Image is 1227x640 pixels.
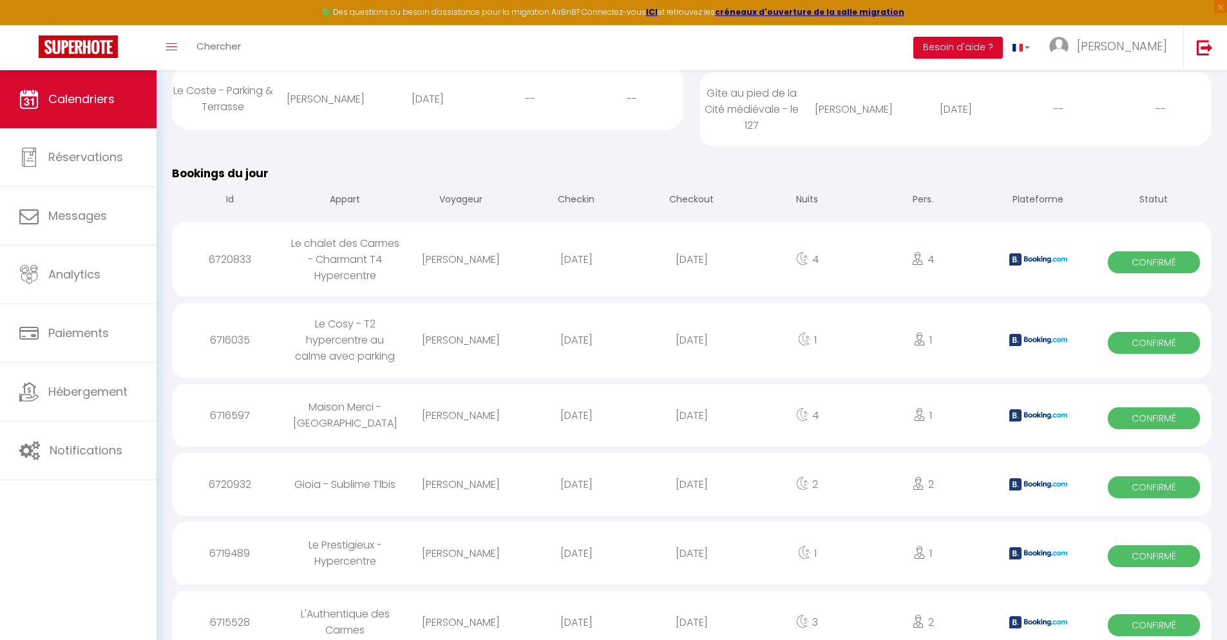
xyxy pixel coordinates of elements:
[172,166,269,181] span: Bookings du jour
[634,532,749,574] div: [DATE]
[750,394,865,436] div: 4
[172,394,287,436] div: 6716597
[1009,616,1067,628] img: booking2.png
[518,182,634,219] th: Checkin
[50,442,122,458] span: Notifications
[48,325,109,341] span: Paiements
[1197,39,1213,55] img: logout
[403,319,518,361] div: [PERSON_NAME]
[377,78,479,120] div: [DATE]
[287,222,403,296] div: Le chalet des Carmes - Charmant T4 Hypercentre
[287,182,403,219] th: Appart
[1049,37,1069,56] img: ...
[172,182,287,219] th: Id
[274,78,377,120] div: [PERSON_NAME]
[287,463,403,505] div: Gioia - Sublime T1bis
[403,238,518,280] div: [PERSON_NAME]
[715,6,904,17] a: créneaux d'ouverture de la salle migration
[518,238,634,280] div: [DATE]
[403,532,518,574] div: [PERSON_NAME]
[1096,182,1212,219] th: Statut
[403,394,518,436] div: [PERSON_NAME]
[913,37,1003,59] button: Besoin d'aide ?
[980,182,1096,219] th: Plateforme
[172,319,287,361] div: 6716035
[634,463,749,505] div: [DATE]
[581,78,683,120] div: --
[172,70,274,128] div: Le Coste - Parking & Terrasse
[479,78,581,120] div: --
[518,463,634,505] div: [DATE]
[287,524,403,582] div: Le Prestigieux - Hypercentre
[10,5,49,44] button: Ouvrir le widget de chat LiveChat
[187,25,251,70] a: Chercher
[750,238,865,280] div: 4
[403,463,518,505] div: [PERSON_NAME]
[172,532,287,574] div: 6719489
[865,319,980,361] div: 1
[48,91,115,107] span: Calendriers
[750,532,865,574] div: 1
[172,463,287,505] div: 6720932
[905,88,1007,130] div: [DATE]
[48,149,123,165] span: Réservations
[750,319,865,361] div: 1
[518,319,634,361] div: [DATE]
[1108,614,1201,636] span: Confirmé
[1077,38,1167,54] span: [PERSON_NAME]
[1009,478,1067,490] img: booking2.png
[750,463,865,505] div: 2
[750,182,865,219] th: Nuits
[634,319,749,361] div: [DATE]
[634,182,749,219] th: Checkout
[518,532,634,574] div: [DATE]
[1108,251,1201,273] span: Confirmé
[48,208,107,224] span: Messages
[48,266,100,282] span: Analytics
[403,182,518,219] th: Voyageur
[172,238,287,280] div: 6720833
[865,532,980,574] div: 1
[646,6,658,17] a: ICI
[865,394,980,436] div: 1
[1108,545,1201,567] span: Confirmé
[287,303,403,377] div: Le Cosy - T2 hypercentre au calme avec parking
[1009,253,1067,266] img: booking2.png
[1108,476,1201,498] span: Confirmé
[1007,88,1109,130] div: --
[803,88,905,130] div: [PERSON_NAME]
[634,394,749,436] div: [DATE]
[1108,407,1201,429] span: Confirmé
[1009,409,1067,422] img: booking2.png
[1040,25,1183,70] a: ... [PERSON_NAME]
[865,463,980,505] div: 2
[196,39,241,53] span: Chercher
[39,35,118,58] img: Super Booking
[1109,88,1212,130] div: --
[1009,547,1067,559] img: booking2.png
[48,383,128,400] span: Hébergement
[700,72,803,146] div: Gîte au pied de la Cité médiévale - le 127
[865,238,980,280] div: 4
[634,238,749,280] div: [DATE]
[865,182,980,219] th: Pers.
[1009,334,1067,346] img: booking2.png
[518,394,634,436] div: [DATE]
[287,386,403,444] div: Maison Merci - [GEOGRAPHIC_DATA]
[1108,332,1201,354] span: Confirmé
